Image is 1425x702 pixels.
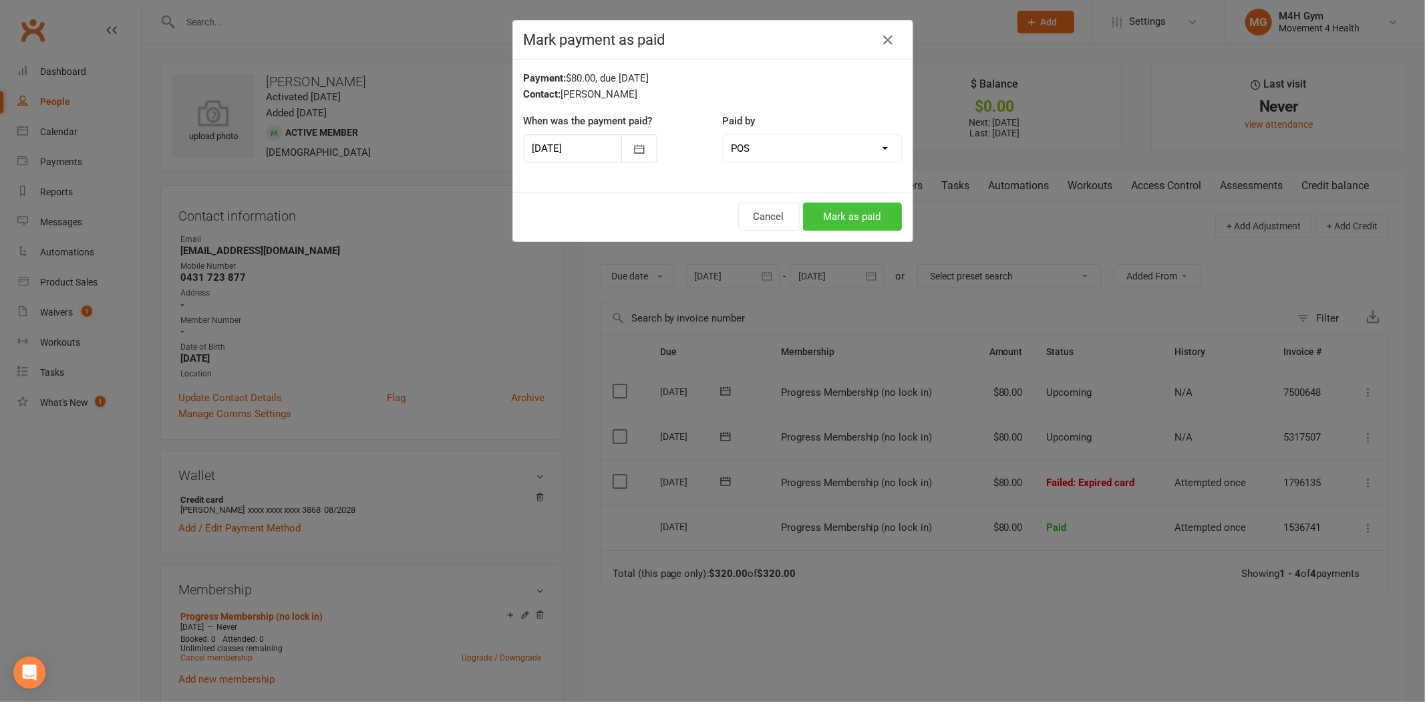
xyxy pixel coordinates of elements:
button: Mark as paid [803,203,902,231]
strong: Contact: [524,88,561,100]
strong: Payment: [524,72,567,84]
div: [PERSON_NAME] [524,86,902,102]
div: $80.00, due [DATE] [524,70,902,86]
button: Close [878,29,899,51]
label: When was the payment paid? [524,113,653,129]
div: Open Intercom Messenger [13,657,45,689]
label: Paid by [723,113,756,129]
button: Cancel [738,203,800,231]
h4: Mark payment as paid [524,31,902,48]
